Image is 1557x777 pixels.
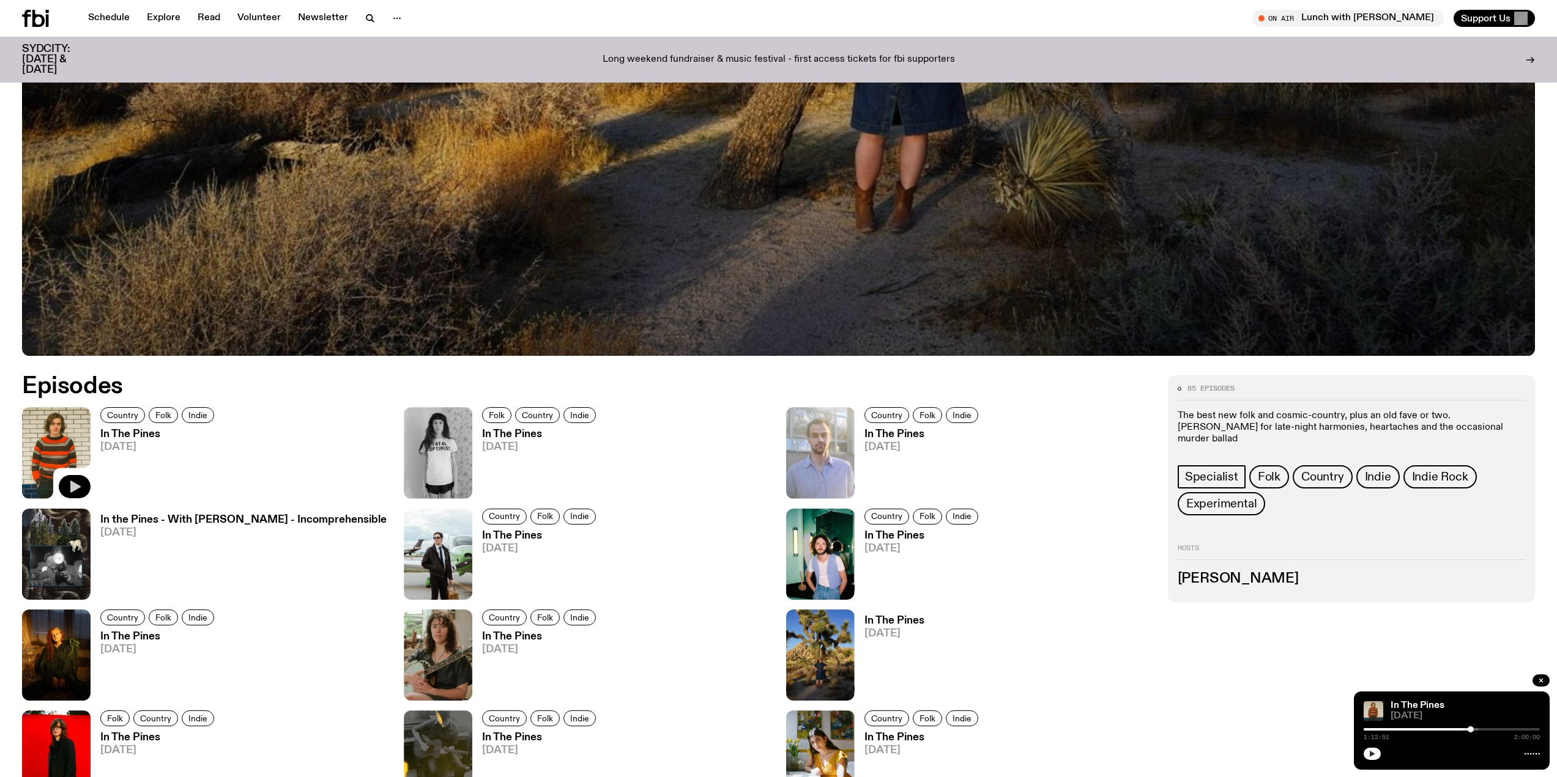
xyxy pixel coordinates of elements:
[864,710,909,726] a: Country
[140,714,171,723] span: Country
[1249,465,1289,488] a: Folk
[864,745,982,756] span: [DATE]
[953,714,972,723] span: Indie
[855,531,982,600] a: In The Pines[DATE]
[1412,470,1468,484] span: Indie Rock
[1403,465,1477,488] a: Indie Rock
[855,616,924,701] a: In The Pines[DATE]
[1258,470,1280,484] span: Folk
[155,411,171,420] span: Folk
[864,407,909,423] a: Country
[291,10,355,27] a: Newsletter
[1252,10,1444,27] button: On AirLunch with [PERSON_NAME]
[100,429,218,440] h3: In The Pines
[100,632,218,642] h3: In The Pines
[482,732,600,743] h3: In The Pines
[139,10,188,27] a: Explore
[537,613,553,622] span: Folk
[482,442,600,452] span: [DATE]
[482,509,527,525] a: Country
[864,543,982,554] span: [DATE]
[530,609,560,625] a: Folk
[563,710,596,726] a: Indie
[871,714,902,723] span: Country
[530,710,560,726] a: Folk
[182,407,214,423] a: Indie
[1187,385,1235,392] span: 85 episodes
[1301,470,1344,484] span: Country
[1514,734,1540,740] span: 2:00:00
[472,429,600,498] a: In The Pines[DATE]
[1461,13,1511,24] span: Support Us
[100,515,387,525] h3: In the Pines - With [PERSON_NAME] - Incomprehensible
[1178,410,1525,446] p: The best new folk and cosmic-country, plus an old fave or two. [PERSON_NAME] for late-night harmo...
[91,429,218,498] a: In The Pines[DATE]
[953,411,972,420] span: Indie
[570,512,589,521] span: Indie
[482,632,600,642] h3: In The Pines
[920,714,935,723] span: Folk
[489,613,520,622] span: Country
[230,10,288,27] a: Volunteer
[946,710,978,726] a: Indie
[913,407,942,423] a: Folk
[953,512,972,521] span: Indie
[107,411,138,420] span: Country
[515,407,560,423] a: Country
[1391,701,1444,710] a: In The Pines
[530,509,560,525] a: Folk
[522,411,553,420] span: Country
[946,407,978,423] a: Indie
[1178,465,1246,488] a: Specialist
[482,429,600,440] h3: In The Pines
[864,429,982,440] h3: In The Pines
[100,745,218,756] span: [DATE]
[472,632,600,701] a: In The Pines[DATE]
[855,429,982,498] a: In The Pines[DATE]
[563,509,596,525] a: Indie
[864,442,982,452] span: [DATE]
[864,531,982,541] h3: In The Pines
[871,512,902,521] span: Country
[570,411,589,420] span: Indie
[570,714,589,723] span: Indie
[149,609,178,625] a: Folk
[482,543,600,554] span: [DATE]
[22,375,1026,397] h2: Episodes
[920,512,935,521] span: Folk
[107,613,138,622] span: Country
[920,411,935,420] span: Folk
[188,613,207,622] span: Indie
[946,509,978,525] a: Indie
[1293,465,1353,488] a: Country
[482,407,511,423] a: Folk
[603,54,955,65] p: Long weekend fundraiser & music festival - first access tickets for fbi supporters
[22,44,100,75] h3: SYDCITY: [DATE] & [DATE]
[864,628,924,639] span: [DATE]
[482,644,600,655] span: [DATE]
[149,407,178,423] a: Folk
[871,411,902,420] span: Country
[100,609,145,625] a: Country
[489,714,520,723] span: Country
[489,512,520,521] span: Country
[1365,470,1391,484] span: Indie
[537,512,553,521] span: Folk
[786,609,855,701] img: Johanna stands in the middle distance amongst a desert scene with large cacti and trees. She is w...
[182,710,214,726] a: Indie
[1391,712,1540,721] span: [DATE]
[1178,545,1525,559] h2: Hosts
[1356,465,1400,488] a: Indie
[864,732,982,743] h3: In The Pines
[100,644,218,655] span: [DATE]
[190,10,228,27] a: Read
[155,613,171,622] span: Folk
[537,714,553,723] span: Folk
[133,710,178,726] a: Country
[1454,10,1535,27] button: Support Us
[913,509,942,525] a: Folk
[489,411,505,420] span: Folk
[482,745,600,756] span: [DATE]
[182,609,214,625] a: Indie
[188,411,207,420] span: Indie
